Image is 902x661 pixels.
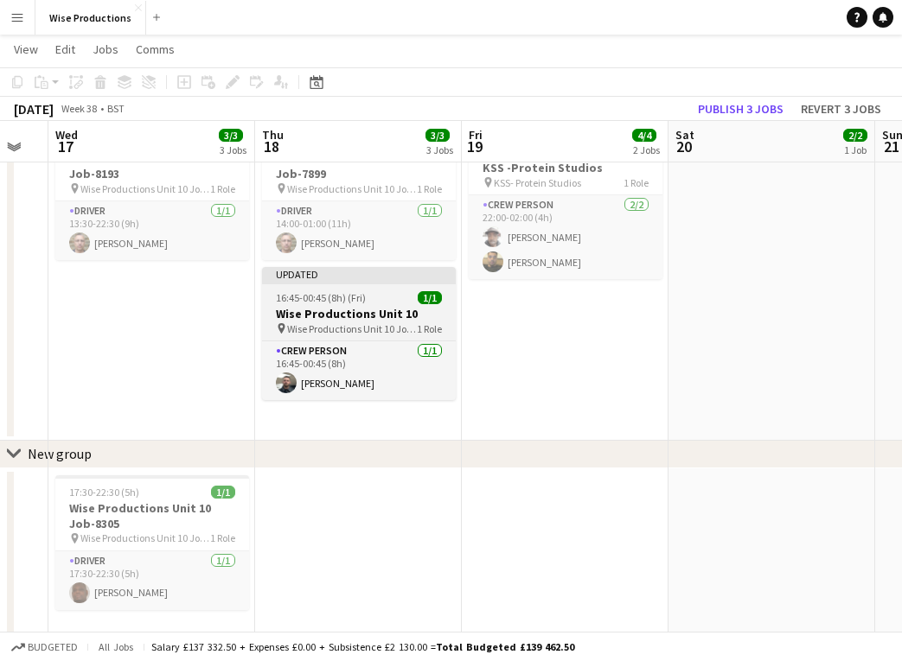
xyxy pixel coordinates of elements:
div: Updated [262,267,456,281]
button: Publish 3 jobs [691,98,790,120]
span: Total Budgeted £139 462.50 [436,640,574,653]
span: Budgeted [28,641,78,653]
span: 20 [673,137,694,156]
span: Jobs [93,41,118,57]
h3: KSS -Protein Studios [469,160,662,175]
div: New group [28,445,92,462]
div: 1 Job [844,143,867,156]
button: Wise Productions [35,1,146,35]
span: 1/1 [211,486,235,499]
app-card-role: Crew Person1/116:45-00:45 (8h)[PERSON_NAME] [262,341,456,400]
app-card-role: Driver1/113:30-22:30 (9h)[PERSON_NAME] [55,201,249,260]
span: 3/3 [425,129,450,142]
span: 2/2 [843,129,867,142]
span: Fri [469,127,483,143]
button: Revert 3 jobs [794,98,888,120]
span: 3/3 [219,129,243,142]
span: All jobs [95,640,137,653]
a: View [7,38,45,60]
app-job-card: 13:30-22:30 (9h)1/1Wise Productions Unit 10 Job-8193 Wise Productions Unit 10 Job-81931 RoleDrive... [55,125,249,260]
span: KSS- Protein Studios [494,176,581,189]
span: Wise Productions Unit 10 Job-8193 [80,182,210,195]
app-card-role: Crew Person2/222:00-02:00 (4h)[PERSON_NAME][PERSON_NAME] [469,195,662,279]
span: 1 Role [624,176,649,189]
a: Edit [48,38,82,60]
span: 1 Role [417,182,442,195]
div: Salary £137 332.50 + Expenses £0.00 + Subsistence £2 130.00 = [151,640,574,653]
app-card-role: Driver1/114:00-01:00 (11h)[PERSON_NAME] [262,201,456,260]
app-job-card: 22:00-02:00 (4h) (Sat)2/2KSS -Protein Studios KSS- Protein Studios1 RoleCrew Person2/222:00-02:00... [469,135,662,279]
span: Sat [675,127,694,143]
span: 1 Role [210,182,235,195]
app-card-role: Driver1/117:30-22:30 (5h)[PERSON_NAME] [55,551,249,610]
span: Wed [55,127,78,143]
span: Thu [262,127,284,143]
span: 1 Role [210,531,235,544]
div: 3 Jobs [220,143,246,156]
app-job-card: Updated16:45-00:45 (8h) (Fri)1/1Wise Productions Unit 10 Wise Productions Unit 10 Job-82741 RoleC... [262,267,456,400]
span: 4/4 [632,129,656,142]
span: Week 38 [57,102,100,115]
a: Comms [129,38,182,60]
a: Jobs [86,38,125,60]
div: [DATE] [14,100,54,118]
app-job-card: 14:00-01:00 (11h) (Fri)1/1Wise Productions Unit 10 Job-7899 Wise Productions Unit 10 Job-78991 Ro... [262,125,456,260]
div: 2 Jobs [633,143,660,156]
span: Wise Productions Unit 10 Job-8274 [287,322,417,335]
div: BST [107,102,125,115]
span: Comms [136,41,175,57]
span: Wise Productions Unit 10 Job-7899 [287,182,417,195]
span: 16:45-00:45 (8h) (Fri) [276,291,366,304]
span: Edit [55,41,75,57]
span: Wise Productions Unit 10 Job-8305 [80,531,210,544]
span: 19 [466,137,483,156]
h3: Wise Productions Unit 10 Job-8305 [55,500,249,531]
span: 18 [259,137,284,156]
span: 17 [53,137,78,156]
span: 17:30-22:30 (5h) [69,486,139,499]
app-job-card: 17:30-22:30 (5h)1/1Wise Productions Unit 10 Job-8305 Wise Productions Unit 10 Job-83051 RoleDrive... [55,475,249,610]
span: 1/1 [418,291,442,304]
span: View [14,41,38,57]
h3: Wise Productions Unit 10 Job-8193 [55,150,249,181]
div: 3 Jobs [426,143,453,156]
h3: Wise Productions Unit 10 Job-7899 [262,150,456,181]
h3: Wise Productions Unit 10 [262,306,456,321]
button: Budgeted [9,638,80,657]
span: 1 Role [417,322,442,335]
